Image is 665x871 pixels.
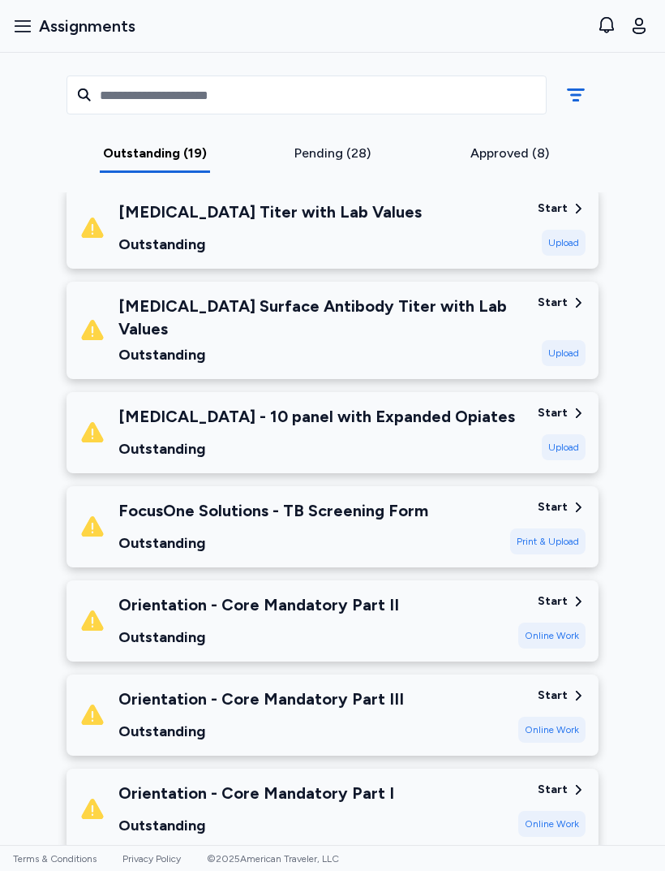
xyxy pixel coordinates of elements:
[118,343,525,366] div: Outstanding
[518,623,586,649] div: Online Work
[118,405,515,428] div: [MEDICAL_DATA] - 10 panel with Expanded Opiates
[118,438,515,460] div: Outstanding
[118,720,404,743] div: Outstanding
[73,144,238,163] div: Outstanding (19)
[538,688,568,704] div: Start
[13,853,97,865] a: Terms & Conditions
[251,144,415,163] div: Pending (28)
[538,782,568,798] div: Start
[39,15,135,37] span: Assignments
[538,405,568,421] div: Start
[542,434,586,460] div: Upload
[6,8,142,44] button: Assignments
[538,593,568,610] div: Start
[118,201,422,223] div: [MEDICAL_DATA] Titer with Lab Values
[118,814,394,837] div: Outstanding
[118,688,404,710] div: Orientation - Core Mandatory Part III
[118,626,399,649] div: Outstanding
[118,593,399,616] div: Orientation - Core Mandatory Part II
[427,144,592,163] div: Approved (8)
[542,230,586,256] div: Upload
[118,532,428,554] div: Outstanding
[207,853,339,865] span: © 2025 American Traveler, LLC
[118,782,394,804] div: Orientation - Core Mandatory Part I
[118,499,428,522] div: FocusOne Solutions - TB Screening Form
[118,233,422,256] div: Outstanding
[518,717,586,743] div: Online Work
[542,340,586,366] div: Upload
[538,499,568,515] div: Start
[538,295,568,311] div: Start
[538,201,568,217] div: Start
[122,853,181,865] a: Privacy Policy
[518,811,586,837] div: Online Work
[510,528,586,554] div: Print & Upload
[118,295,525,340] div: [MEDICAL_DATA] Surface Antibody Titer with Lab Values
